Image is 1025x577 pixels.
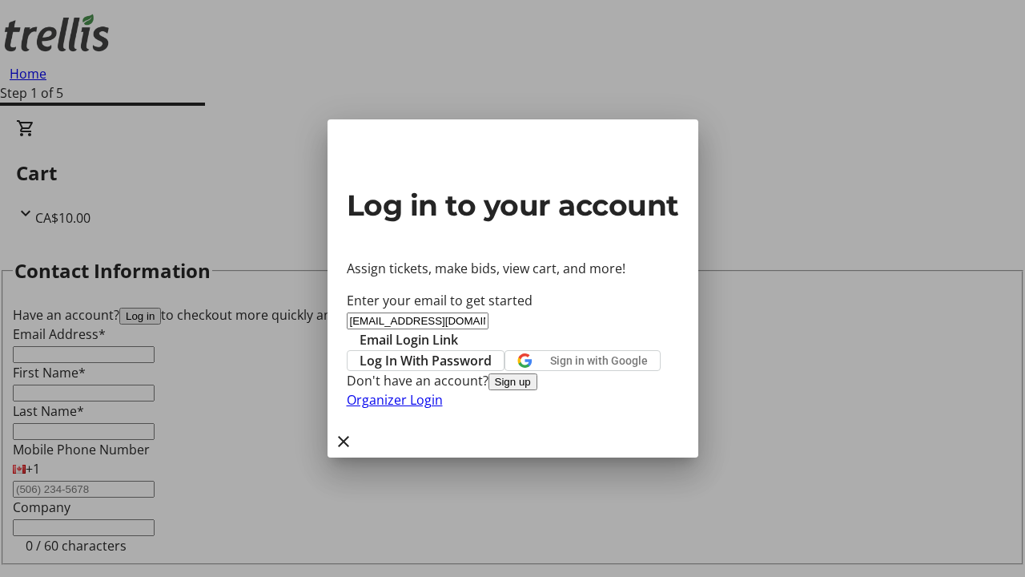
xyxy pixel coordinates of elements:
span: Sign in with Google [550,354,648,367]
button: Close [328,426,360,458]
span: Email Login Link [360,330,458,349]
h2: Log in to your account [347,184,679,227]
button: Email Login Link [347,330,471,349]
p: Assign tickets, make bids, view cart, and more! [347,259,679,278]
label: Enter your email to get started [347,292,533,309]
button: Sign up [488,373,537,390]
div: Don't have an account? [347,371,679,390]
a: Organizer Login [347,391,443,409]
input: Email Address [347,313,488,329]
button: Sign in with Google [504,350,661,371]
span: Log In With Password [360,351,492,370]
button: Log In With Password [347,350,504,371]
